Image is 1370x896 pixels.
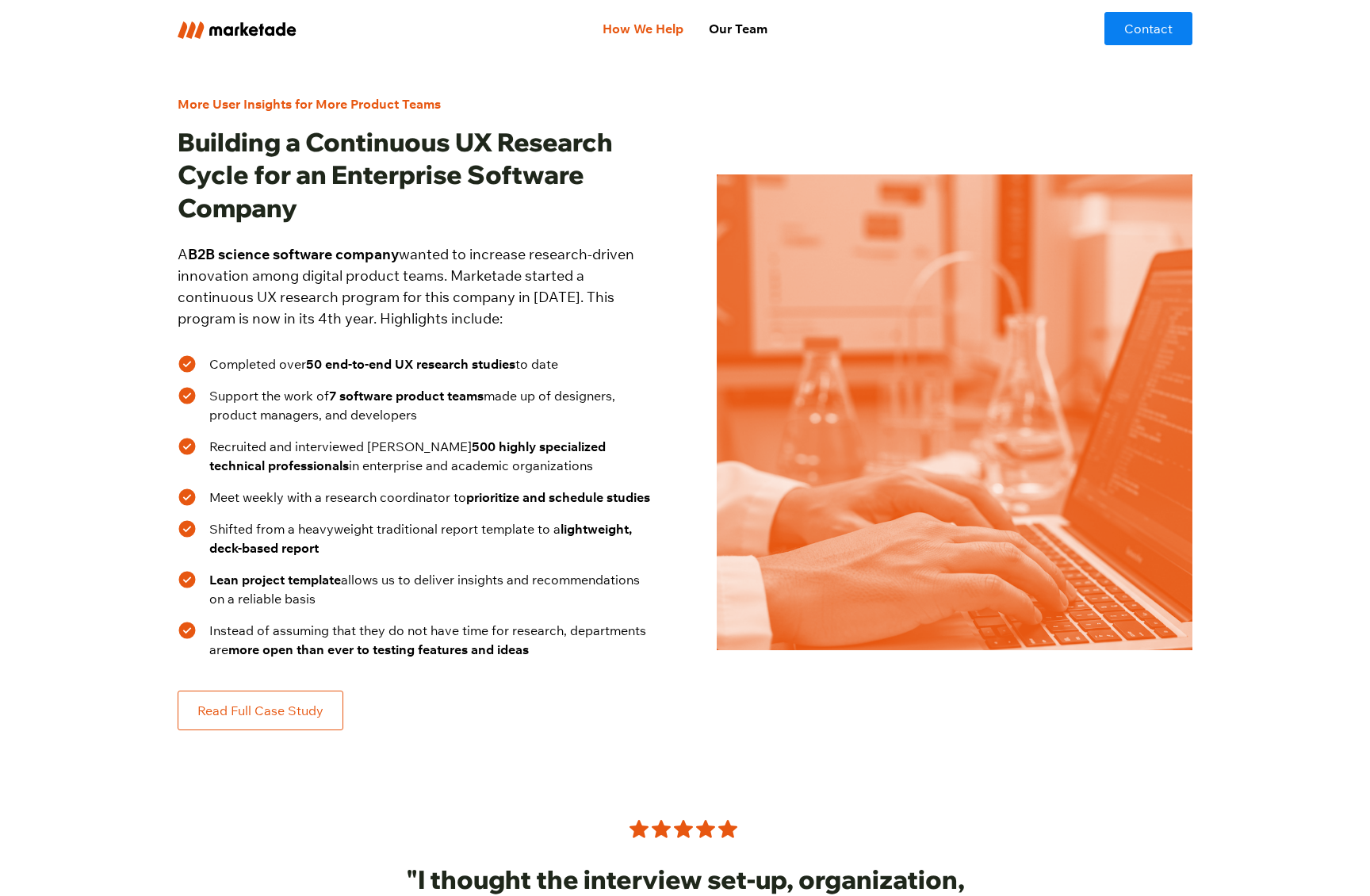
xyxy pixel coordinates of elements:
p: Support the work of made up of designers, product managers, and developers [209,386,653,424]
p: allows us to deliver insights and recommendations on a reliable basis [209,570,653,608]
a: Our Team [696,13,780,44]
strong: Lean project template [209,572,341,588]
strong: B2B science software company [188,245,399,263]
strong: 50 end-to-end UX research studies [306,356,515,372]
p: Meet weekly with a research coordinator to [209,488,650,507]
a: Contact [1104,12,1192,45]
p: A wanted to increase research-driven innovation among digital product teams. Marketade started a ... [178,243,653,329]
p: Instead of assuming that they do not have time for research, departments are [209,621,653,659]
strong: 7 software product teams [329,388,484,404]
p: Recruited and interviewed [PERSON_NAME] in enterprise and academic organizations [209,437,653,475]
strong: more open than ever to testing features and ideas [228,641,529,657]
strong: prioritize and schedule studies [466,489,650,505]
a: Read Full Case Study [178,691,343,730]
p: Shifted from a heavyweight traditional report template to a [209,519,653,557]
p: Completed over to date [209,354,558,373]
div: More User Insights for More Product Teams [178,94,441,113]
img: Researcher using specialized scientific software [717,174,1192,650]
a: How We Help [590,13,696,44]
a: home [178,18,389,38]
h2: Building a Continuous UX Research Cycle for an Enterprise Software Company [178,126,653,225]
